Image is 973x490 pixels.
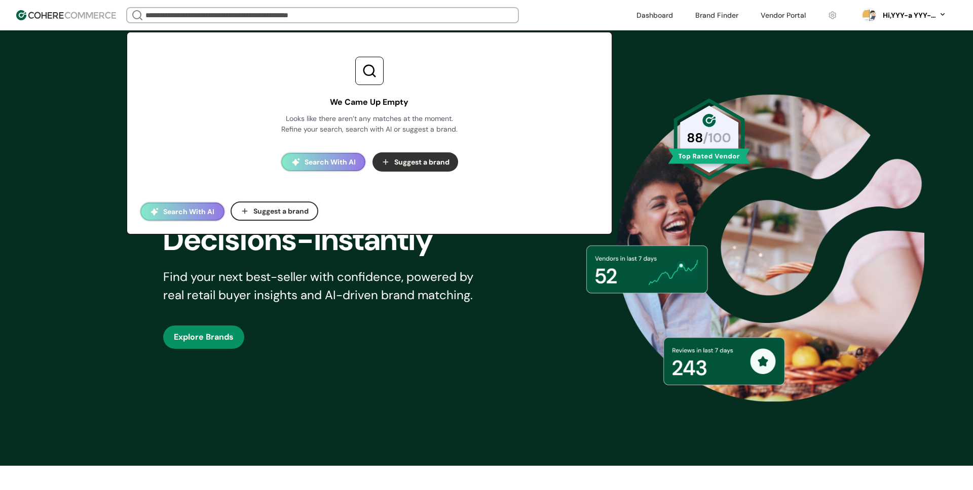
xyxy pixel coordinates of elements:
[163,217,504,263] div: Decisions-Instantly
[163,268,486,304] div: Find your next best-seller with confidence, powered by real retail buyer insights and AI-driven b...
[281,153,365,171] button: Search With AI
[372,152,458,172] button: Suggest a brand
[16,10,116,20] img: Cohere Logo
[862,8,877,23] svg: 0 percent
[163,325,244,349] button: Explore Brands
[280,113,459,135] div: Looks like there aren’t any matches at the moment. Refine your search, search with AI or suggest ...
[881,10,947,21] button: Hi,YYY-a YYY-aa
[140,202,224,221] button: Search With AI
[881,10,937,21] div: Hi, YYY-a YYY-aa
[330,96,408,108] div: We Came Up Empty
[231,201,318,221] button: Suggest a brand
